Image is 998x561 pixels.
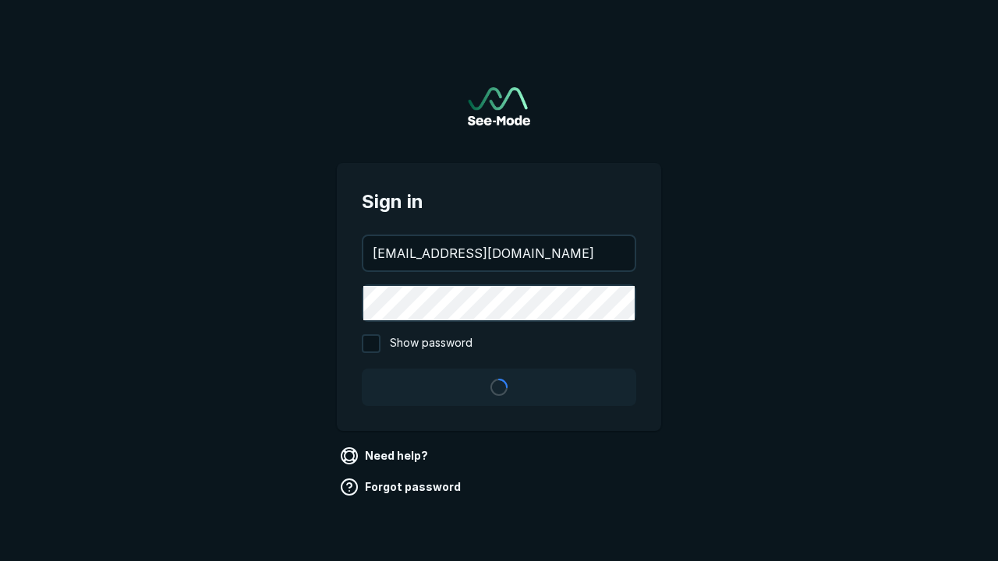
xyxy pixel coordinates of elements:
a: Go to sign in [468,87,530,125]
a: Need help? [337,443,434,468]
img: See-Mode Logo [468,87,530,125]
input: your@email.com [363,236,635,270]
span: Sign in [362,188,636,216]
a: Forgot password [337,475,467,499]
span: Show password [390,334,472,353]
